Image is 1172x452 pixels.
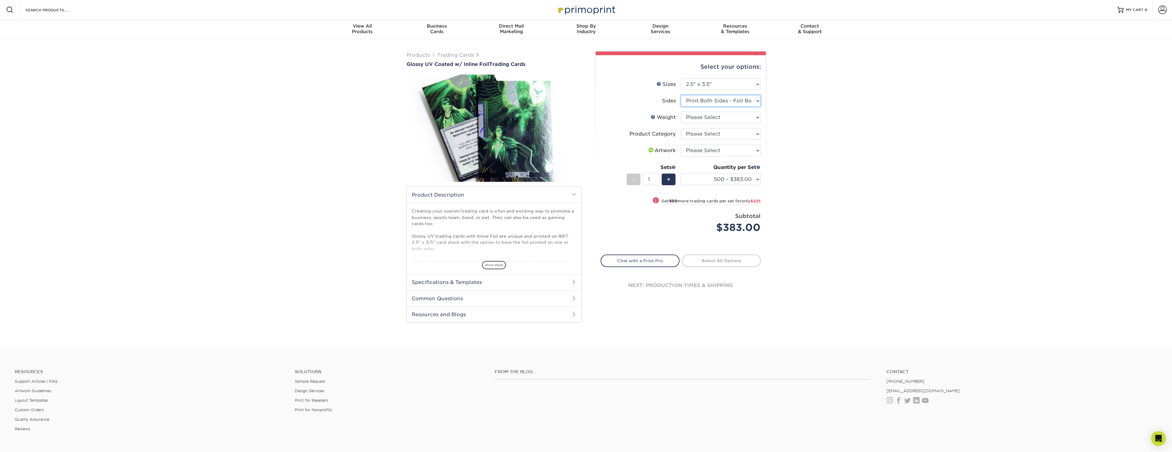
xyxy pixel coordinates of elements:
span: + [667,175,671,184]
div: Sides [662,97,676,105]
a: Quality Assurance [15,417,49,422]
a: [EMAIL_ADDRESS][DOMAIN_NAME] [886,389,960,393]
img: Glossy UV Coated w/ Inline Foil 01 [407,68,582,189]
div: & Templates [698,23,773,34]
strong: Subtotal [735,213,761,219]
input: SEARCH PRODUCTS..... [25,6,85,13]
span: ! [655,197,656,204]
div: Cards [399,23,474,34]
div: $383.00 [685,220,761,235]
h2: Common Questions [407,290,581,306]
a: DesignServices [623,20,698,39]
span: only [742,199,761,203]
h2: Product Description [407,187,581,203]
a: Layout Templates [15,398,48,403]
h4: Resources [15,369,286,374]
span: show more [482,261,506,269]
div: Products [325,23,400,34]
div: Industry [549,23,623,34]
span: 0 [1145,8,1147,12]
a: Reviews [15,427,30,431]
div: Product Category [629,130,676,138]
a: View AllProducts [325,20,400,39]
div: Marketing [474,23,549,34]
span: Shop By [549,23,623,29]
span: $225 [750,199,761,203]
div: Artwork [647,147,676,154]
a: Chat with a Print Pro [601,255,679,267]
div: Sets [627,164,676,171]
div: next: production times & shipping [601,267,761,304]
div: Weight [651,114,676,121]
h2: Specifications & Templates [407,274,581,290]
a: BusinessCards [399,20,474,39]
div: Select your options: [601,55,761,79]
a: Glossy UV Coated w/ Inline FoilTrading Cards [407,61,582,67]
div: & Support [773,23,847,34]
img: Primoprint [555,3,617,16]
a: Print for Resellers [295,398,328,403]
span: Design [623,23,698,29]
a: Resources& Templates [698,20,773,39]
span: Direct Mail [474,23,549,29]
a: [PHONE_NUMBER] [886,379,925,384]
span: Glossy UV Coated w/ Inline Foil [407,61,489,67]
a: Trading Cards [437,52,474,58]
a: Design Services [295,389,324,393]
a: Custom Orders [15,408,44,412]
span: - [632,175,635,184]
a: Contact& Support [773,20,847,39]
a: Shop ByIndustry [549,20,623,39]
a: Artwork Guidelines [15,389,51,393]
div: Quantity per Set [681,164,761,171]
div: Sizes [656,81,676,88]
small: Get more trading cards per set for [661,199,761,205]
div: Open Intercom Messenger [1151,431,1166,446]
h1: Trading Cards [407,61,582,67]
a: Direct MailMarketing [474,20,549,39]
span: Resources [698,23,773,29]
p: Creating your custom trading card is a fun and exciting way to promote a business, sports team, b... [412,208,576,277]
span: Contact [773,23,847,29]
h4: Solutions [295,369,485,374]
span: View All [325,23,400,29]
a: Products [407,52,430,58]
span: MY CART [1126,7,1143,13]
a: Sample Request [295,379,325,384]
h2: Resources and Blogs [407,306,581,322]
a: Select All Options [682,255,761,267]
a: Contact [886,369,1157,374]
strong: 500 [669,199,678,203]
div: Services [623,23,698,34]
a: Print for Nonprofits [295,408,332,412]
span: Business [399,23,474,29]
h4: From the Blog [495,369,870,374]
a: Support Articles | FAQ [15,379,57,384]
